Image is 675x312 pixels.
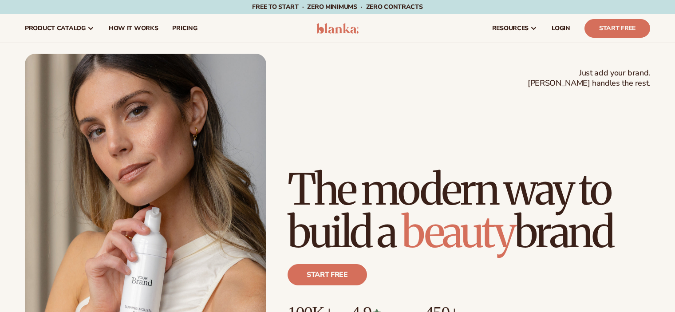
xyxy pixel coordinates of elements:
[109,25,158,32] span: How It Works
[18,14,102,43] a: product catalog
[485,14,545,43] a: resources
[102,14,166,43] a: How It Works
[172,25,197,32] span: pricing
[25,25,86,32] span: product catalog
[528,68,650,89] span: Just add your brand. [PERSON_NAME] handles the rest.
[545,14,577,43] a: LOGIN
[492,25,529,32] span: resources
[288,168,650,253] h1: The modern way to build a brand
[584,19,650,38] a: Start Free
[165,14,204,43] a: pricing
[252,3,422,11] span: Free to start · ZERO minimums · ZERO contracts
[552,25,570,32] span: LOGIN
[288,264,367,285] a: Start free
[402,205,514,259] span: beauty
[316,23,359,34] img: logo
